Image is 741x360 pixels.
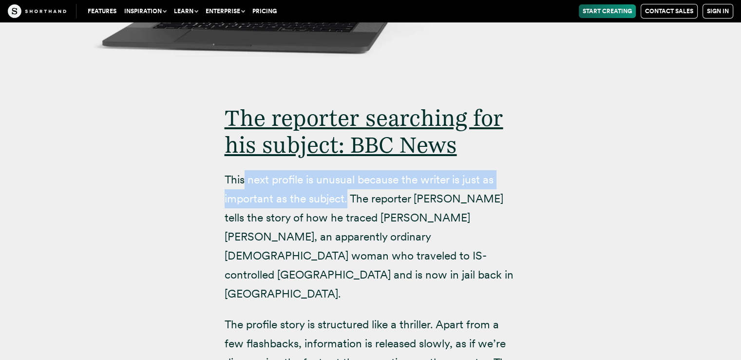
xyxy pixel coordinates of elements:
a: Pricing [248,4,281,18]
button: Inspiration [120,4,170,18]
a: The reporter searching for his subject: BBC News [225,104,503,158]
a: Start Creating [579,4,636,18]
a: Features [84,4,120,18]
img: The Craft [8,4,66,18]
a: Sign in [703,4,733,19]
button: Learn [170,4,202,18]
a: Contact Sales [641,4,698,19]
button: Enterprise [202,4,248,18]
p: This next profile is unusual because the writer is just as important as the subject. The reporter... [225,170,517,304]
